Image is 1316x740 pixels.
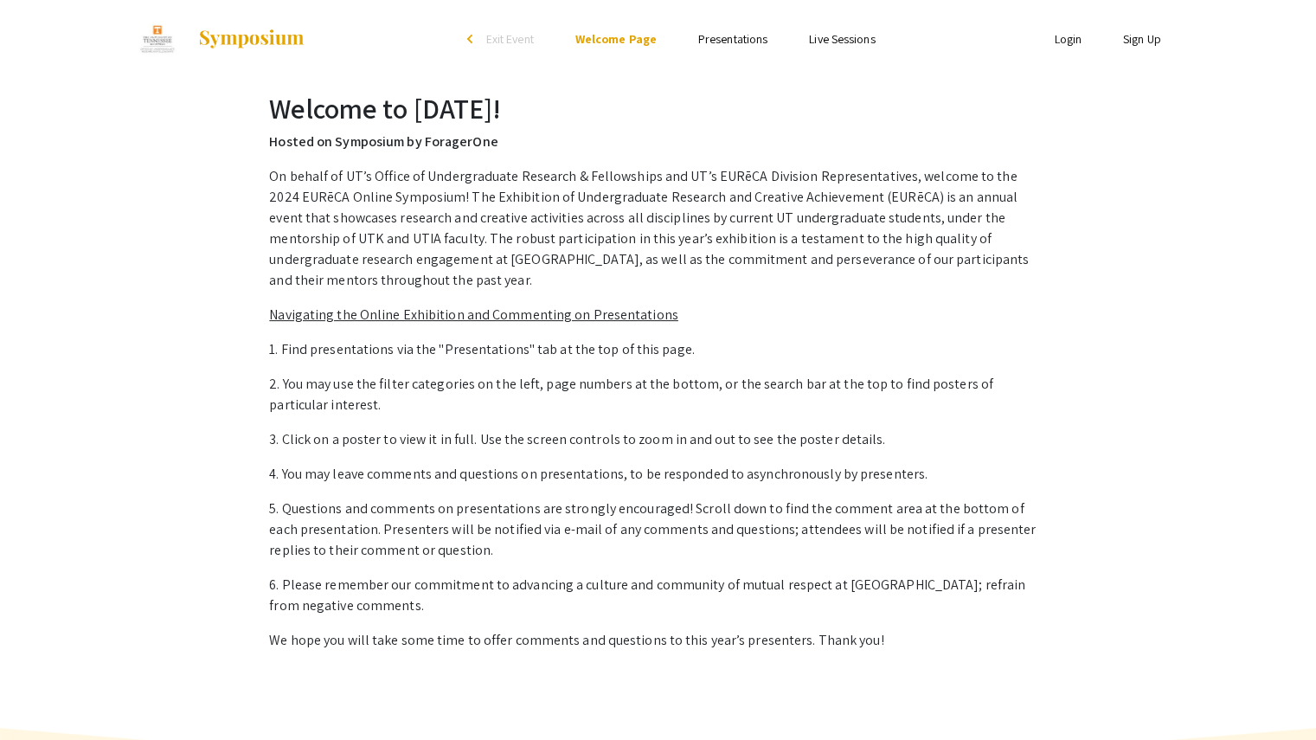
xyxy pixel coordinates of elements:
[269,92,1046,125] h2: Welcome to [DATE]!
[269,306,677,324] u: Navigating the Online Exhibition and Commenting on Presentations
[269,339,1046,360] p: 1. Find presentations via the "Presentations" tab at the top of this page.
[269,166,1046,291] p: On behalf of UT’s Office of Undergraduate Research & Fellowships and UT’s EURēCA Division Represe...
[269,132,1046,152] p: Hosted on Symposium by ForagerOne
[1054,31,1082,47] a: Login
[809,31,875,47] a: Live Sessions
[197,29,305,49] img: Symposium by ForagerOne
[269,575,1046,616] p: 6. Please remember our commitment to advancing a culture and community of mutual respect at [GEOG...
[575,31,657,47] a: Welcome Page
[269,374,1046,415] p: 2. You may use the filter categories on the left, page numbers at the bottom, or the search bar a...
[269,499,1046,561] p: 5. Questions and comments on presentations are strongly encouraged! Scroll down to find the comme...
[269,630,1046,651] p: We hope you will take some time to offer comments and questions to this year’s presenters. Thank ...
[13,662,74,727] iframe: Chat
[467,34,478,44] div: arrow_back_ios
[269,464,1046,485] p: 4. You may leave comments and questions on presentations, to be responded to asynchronously by pr...
[135,17,181,61] img: Discovery Day 2024
[486,31,534,47] span: Exit Event
[269,429,1046,450] p: 3. Click on a poster to view it in full. Use the screen controls to zoom in and out to see the po...
[698,31,767,47] a: Presentations
[1123,31,1161,47] a: Sign Up
[135,17,306,61] a: Discovery Day 2024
